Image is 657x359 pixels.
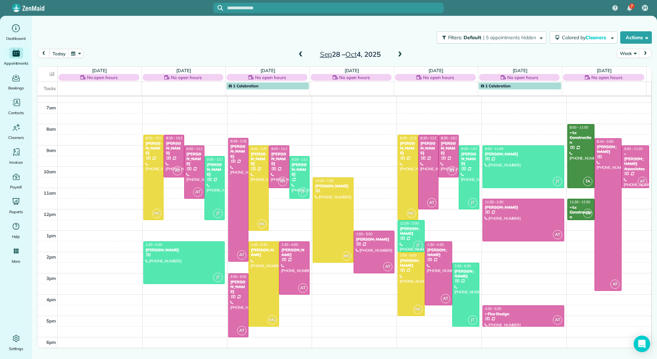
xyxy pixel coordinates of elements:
span: Oct [345,50,357,58]
span: Bookings [8,85,24,91]
div: [PERSON_NAME] [400,141,416,156]
span: MC [413,305,423,314]
a: Payroll [3,171,29,191]
span: JT [298,187,308,197]
div: Open Intercom Messenger [634,336,650,352]
a: [DATE] [345,68,359,73]
span: More [12,258,20,265]
span: JT [413,241,423,250]
a: Contacts [3,97,29,116]
span: AT [553,315,562,325]
span: MC [342,251,352,261]
div: [PERSON_NAME] [281,248,308,258]
div: [PERSON_NAME] [230,144,246,159]
span: MC [268,315,277,325]
span: 10am [44,169,56,174]
button: Actions [620,31,652,44]
span: MC [407,209,416,218]
span: Settings [9,345,23,352]
a: Cleaners [3,122,29,141]
span: 10:30 - 2:30 [315,178,334,183]
span: No open hours [171,74,202,81]
span: No open hours [591,74,622,81]
span: 9:00 - 12:00 [461,146,480,151]
div: 7 unread notifications [622,1,637,16]
span: 9:00 - 1:00 [251,146,267,151]
span: 9:00 - 11:00 [624,146,643,151]
span: Colored by [562,34,609,41]
button: Colored byCleaners [550,31,617,44]
span: JT [468,198,477,207]
div: [PERSON_NAME] [400,258,423,268]
span: | 5 appointments hidden [483,34,536,41]
span: 11:30 - 1:30 [485,200,503,204]
div: [PERSON_NAME] [400,226,423,236]
span: 2:00 - 5:00 [400,253,416,258]
span: 8:00 - 11:00 [570,125,588,130]
span: Dashboard [6,35,26,42]
div: [PERSON_NAME] [250,152,267,166]
span: Default [464,34,482,41]
span: Cleaners [586,34,608,41]
div: [PERSON_NAME] [597,144,620,154]
span: 7am [46,105,56,110]
svg: Focus search [218,5,223,11]
div: [PERSON_NAME] [454,269,477,279]
div: [PERSON_NAME] [186,152,202,166]
span: Appointments [4,60,29,67]
span: 9:00 - 11:00 [271,146,290,151]
span: Sep [320,50,332,58]
span: 9:30 - 12:30 [207,157,225,162]
div: [PERSON_NAME] [145,141,162,156]
span: 3:00 - 6:00 [231,274,247,279]
span: AT [298,283,308,293]
span: MC [257,219,267,229]
span: Payroll [10,184,22,191]
span: 8:30 - 12:30 [146,136,164,140]
span: 1:30 - 3:30 [146,242,162,247]
div: - Lc Construction [569,205,592,220]
span: 2pm [46,254,56,260]
div: [PERSON_NAME] [271,152,287,166]
span: 1:30 - 4:00 [281,242,298,247]
div: [PERSON_NAME] [485,152,562,156]
a: [DATE] [597,68,612,73]
span: 11:30 - 12:30 [570,200,590,204]
div: [PERSON_NAME] [420,141,436,156]
span: AT [447,166,457,175]
span: 11am [44,190,56,196]
span: 8:30 - 10:30 [166,136,185,140]
span: 8:39 - 2:28 [231,139,247,143]
span: AT [610,280,620,289]
div: - Fice Design [485,312,562,316]
div: [PERSON_NAME] [207,162,223,177]
span: 12:30 - 2:00 [400,221,419,226]
span: 9am [46,148,56,153]
span: 12pm [44,211,56,217]
span: AT [278,177,287,186]
div: [PERSON_NAME] [427,248,450,258]
a: [DATE] [92,68,107,73]
span: 6pm [46,339,56,345]
a: Help [3,221,29,240]
span: No open hours [87,74,118,81]
span: 7 [631,3,633,9]
a: [DATE] [260,68,275,73]
a: Settings [3,333,29,352]
span: 1 Celebration [229,83,258,88]
div: [PERSON_NAME] [485,205,562,210]
span: 1:30 - 5:30 [251,242,267,247]
button: prev [37,49,50,58]
span: No open hours [255,74,286,81]
span: 9:00 - 11:30 [187,146,205,151]
span: No open hours [423,74,454,81]
button: Focus search [213,5,223,11]
span: AT [383,262,392,271]
a: Filters: Default | 5 appointments hidden [433,31,546,44]
span: 8am [46,126,56,132]
div: [PERSON_NAME] [291,162,308,177]
span: 9:30 - 11:30 [292,157,310,162]
span: JT [468,315,477,325]
h2: 28 – 4, 2025 [307,51,393,58]
div: [PERSON_NAME] [356,237,392,242]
